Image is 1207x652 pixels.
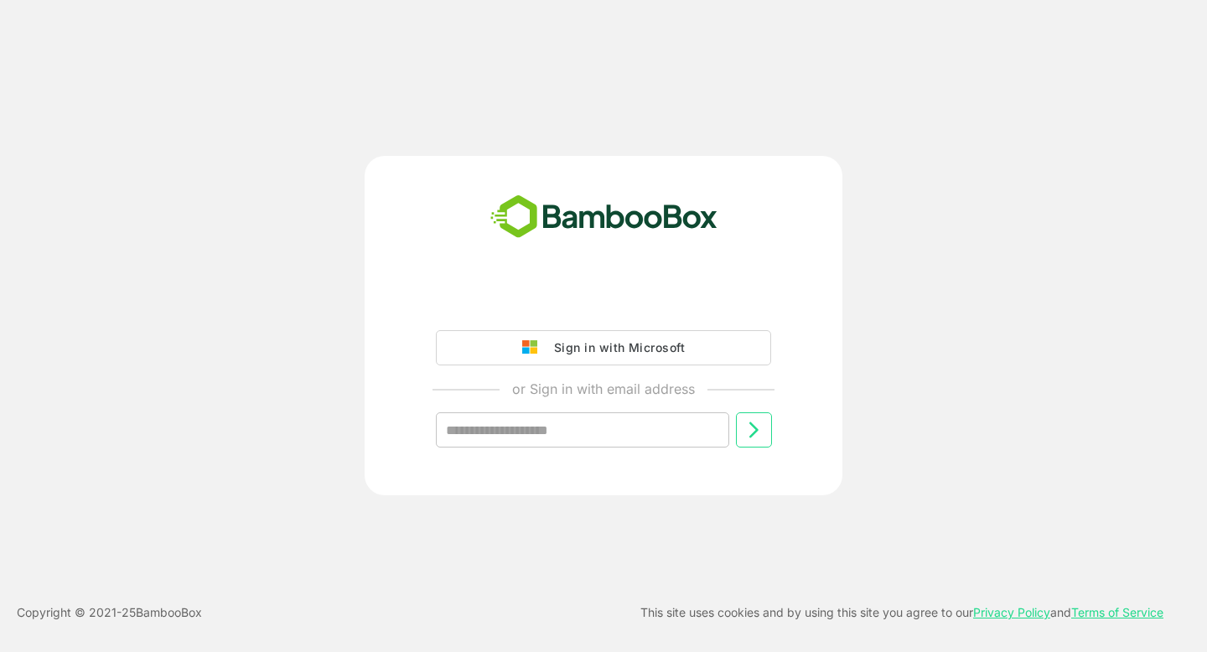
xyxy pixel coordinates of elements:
[427,283,780,320] iframe: Sign in with Google Button
[546,337,685,359] div: Sign in with Microsoft
[17,603,202,623] p: Copyright © 2021- 25 BambooBox
[973,605,1050,619] a: Privacy Policy
[436,330,771,365] button: Sign in with Microsoft
[640,603,1163,623] p: This site uses cookies and by using this site you agree to our and
[1071,605,1163,619] a: Terms of Service
[522,340,546,355] img: google
[512,379,695,399] p: or Sign in with email address
[481,189,727,245] img: bamboobox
